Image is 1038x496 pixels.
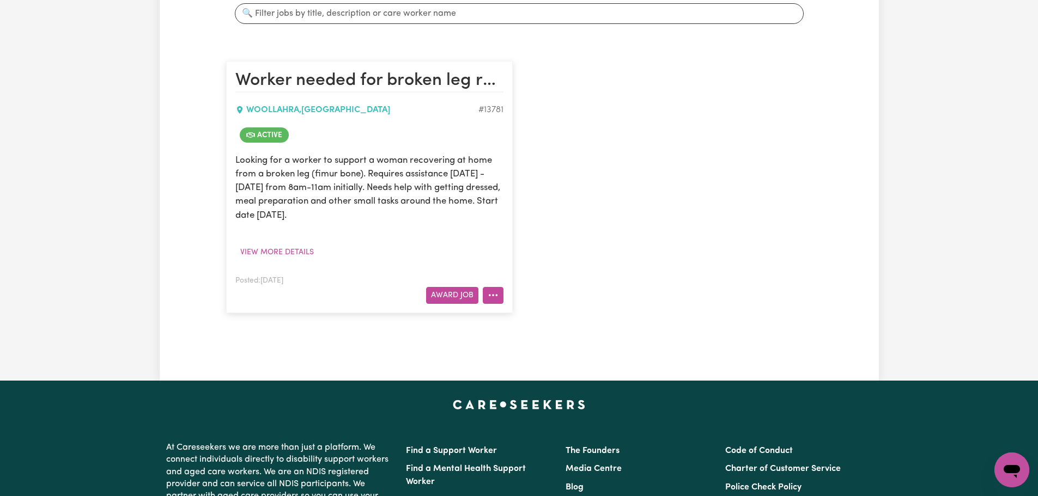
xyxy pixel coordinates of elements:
[566,483,584,492] a: Blog
[406,464,526,486] a: Find a Mental Health Support Worker
[483,287,503,304] button: More options
[994,452,1029,487] iframe: Button to launch messaging window
[235,3,804,24] input: 🔍 Filter jobs by title, description or care worker name
[478,103,503,117] div: Job ID #13781
[426,287,478,304] button: Award Job
[566,446,620,455] a: The Founders
[725,464,841,473] a: Charter of Customer Service
[725,483,802,492] a: Police Check Policy
[406,446,497,455] a: Find a Support Worker
[453,400,585,409] a: Careseekers home page
[235,244,319,261] button: View more details
[240,127,289,143] span: Job is active
[725,446,793,455] a: Code of Conduct
[566,464,622,473] a: Media Centre
[235,70,503,92] h2: Worker needed for broken leg recovery
[235,154,503,222] p: Looking for a worker to support a woman recovering at home from a broken leg (fimur bone). Requir...
[235,277,283,284] span: Posted: [DATE]
[235,103,478,117] div: WOOLLAHRA , [GEOGRAPHIC_DATA]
